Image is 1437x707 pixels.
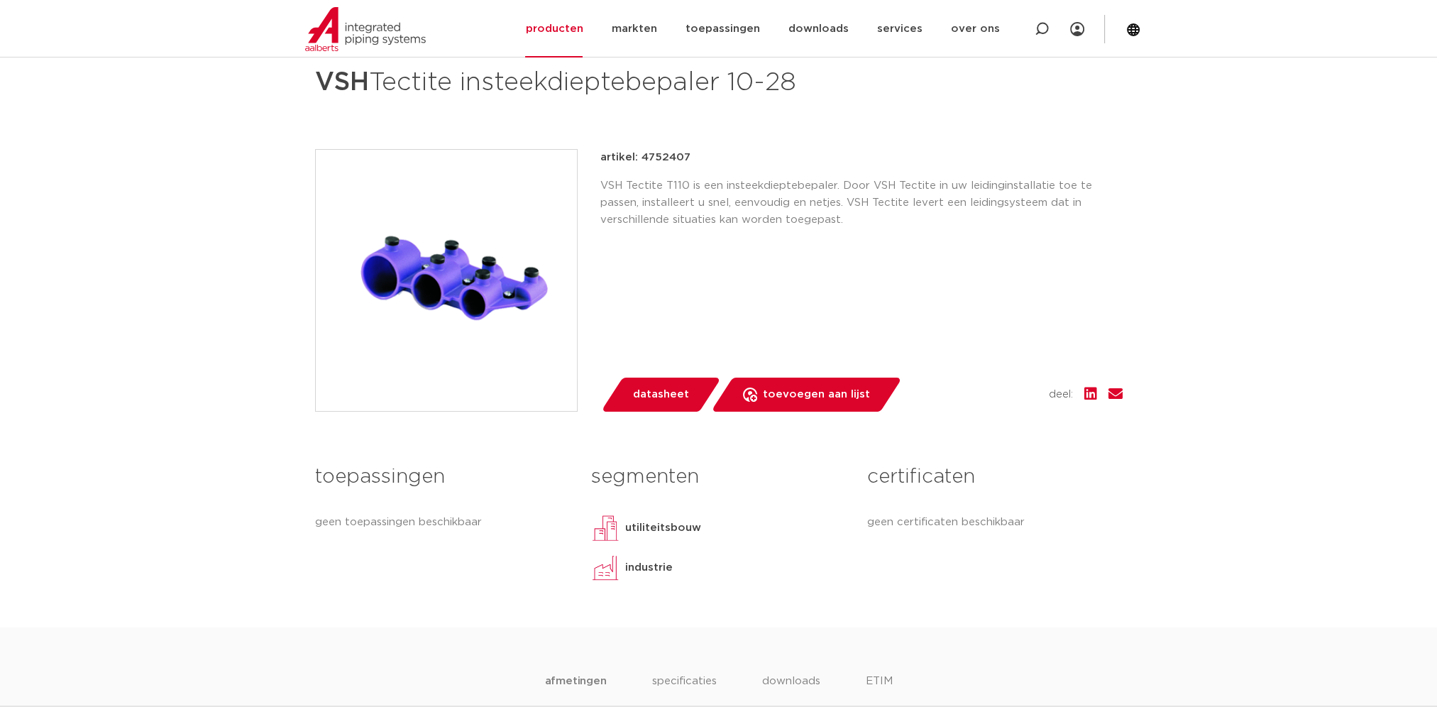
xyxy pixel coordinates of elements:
[600,149,690,166] p: artikel: 4752407
[591,514,620,542] img: utiliteitsbouw
[316,150,577,411] img: Product Image for VSH Tectite insteekdieptebepaler 10-28
[600,177,1123,229] p: VSH Tectite T110 is een insteekdieptebepaler. Door VSH Tectite in uw leidinginstallatie toe te pa...
[591,554,620,582] img: industrie
[591,463,846,491] h3: segmenten
[633,383,689,406] span: datasheet
[867,463,1122,491] h3: certificaten
[315,514,570,531] p: geen toepassingen beschikbaar
[315,70,369,95] strong: VSH
[315,463,570,491] h3: toepassingen
[763,383,870,406] span: toevoegen aan lijst
[867,514,1122,531] p: geen certificaten beschikbaar
[315,61,848,104] h1: Tectite insteekdieptebepaler 10-28
[625,520,701,537] p: utiliteitsbouw
[625,559,673,576] p: industrie
[1049,386,1073,403] span: deel:
[600,378,721,412] a: datasheet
